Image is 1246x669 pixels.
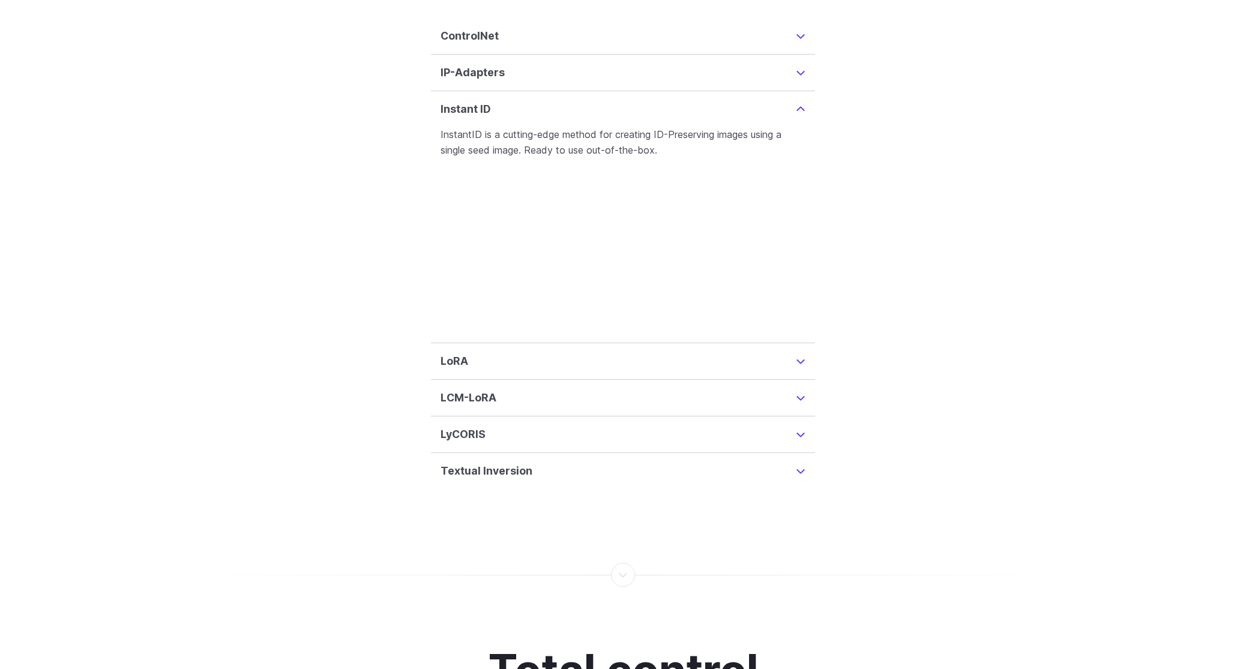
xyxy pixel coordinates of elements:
summary: IP-Adapters [441,64,805,81]
summary: ControlNet [441,28,805,44]
img: A man standing next to a man dressed as the Hulk [477,178,769,323]
summary: LoRA [441,353,805,370]
p: InstantID is a cutting-edge method for creating ID-Preserving images using a single seed image. R... [441,127,805,158]
summary: Instant ID [441,101,805,118]
summary: LyCORIS [441,426,805,443]
summary: Textual Inversion [441,463,805,479]
h3: Instant ID [441,101,491,118]
summary: LCM-LoRA [441,389,805,406]
h3: LyCORIS [441,426,486,443]
h3: LCM-LoRA [441,389,496,406]
h3: IP-Adapters [441,64,505,81]
h3: ControlNet [441,28,499,44]
h3: LoRA [441,353,468,370]
h3: Textual Inversion [441,463,532,479]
